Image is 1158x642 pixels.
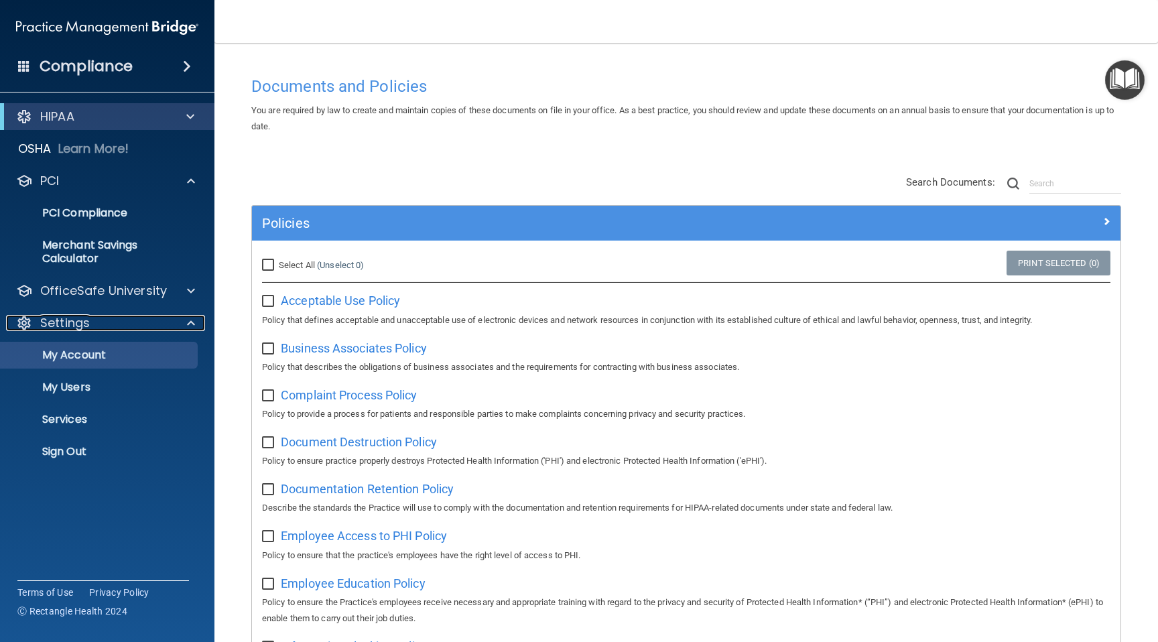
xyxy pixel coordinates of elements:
[58,141,129,157] p: Learn More!
[1105,60,1145,100] button: Open Resource Center
[281,294,400,308] span: Acceptable Use Policy
[40,283,167,299] p: OfficeSafe University
[262,594,1110,627] p: Policy to ensure the Practice's employees receive necessary and appropriate training with regard ...
[17,586,73,599] a: Terms of Use
[281,341,427,355] span: Business Associates Policy
[251,78,1121,95] h4: Documents and Policies
[17,604,127,618] span: Ⓒ Rectangle Health 2024
[16,173,195,189] a: PCI
[1007,178,1019,190] img: ic-search.3b580494.png
[262,359,1110,375] p: Policy that describes the obligations of business associates and the requirements for contracting...
[262,406,1110,422] p: Policy to provide a process for patients and responsible parties to make complaints concerning pr...
[262,500,1110,516] p: Describe the standards the Practice will use to comply with the documentation and retention requi...
[1007,251,1110,275] a: Print Selected (0)
[9,381,192,394] p: My Users
[279,260,315,270] span: Select All
[9,206,192,220] p: PCI Compliance
[262,260,277,271] input: Select All (Unselect 0)
[281,576,426,590] span: Employee Education Policy
[1029,174,1121,194] input: Search
[281,529,447,543] span: Employee Access to PHI Policy
[9,445,192,458] p: Sign Out
[281,388,417,402] span: Complaint Process Policy
[16,283,195,299] a: OfficeSafe University
[89,586,149,599] a: Privacy Policy
[281,482,454,496] span: Documentation Retention Policy
[16,315,195,331] a: Settings
[262,312,1110,328] p: Policy that defines acceptable and unacceptable use of electronic devices and network resources i...
[40,173,59,189] p: PCI
[906,176,995,188] span: Search Documents:
[40,109,74,125] p: HIPAA
[18,141,52,157] p: OSHA
[262,216,893,231] h5: Policies
[251,105,1114,131] span: You are required by law to create and maintain copies of these documents on file in your office. ...
[9,239,192,265] p: Merchant Savings Calculator
[281,435,437,449] span: Document Destruction Policy
[9,348,192,362] p: My Account
[262,212,1110,234] a: Policies
[317,260,364,270] a: (Unselect 0)
[16,14,198,41] img: PMB logo
[40,315,90,331] p: Settings
[262,548,1110,564] p: Policy to ensure that the practice's employees have the right level of access to PHI.
[262,453,1110,469] p: Policy to ensure practice properly destroys Protected Health Information ('PHI') and electronic P...
[9,413,192,426] p: Services
[40,57,133,76] h4: Compliance
[16,109,194,125] a: HIPAA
